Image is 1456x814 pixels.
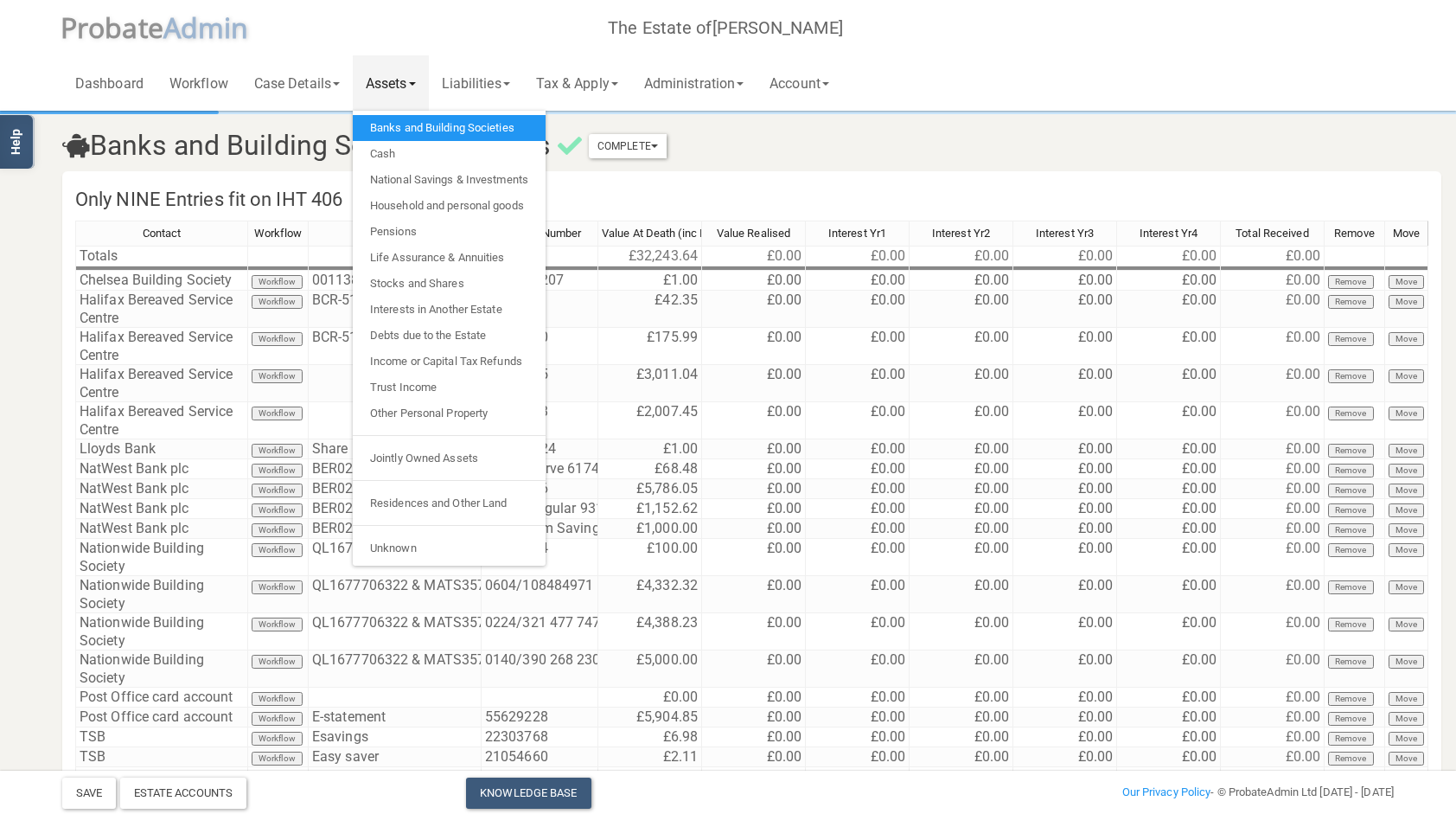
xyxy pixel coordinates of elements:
[702,613,806,651] td: £0.00
[1389,369,1424,383] button: Move
[252,618,303,631] button: Workflow
[252,712,303,726] button: Workflow
[598,613,702,651] td: £4,388.23
[1389,732,1424,746] button: Move
[181,9,248,46] span: dmin
[910,539,1013,576] td: £0.00
[353,141,546,167] a: Cash
[1221,613,1325,651] td: £0.00
[1393,227,1420,240] span: Move
[309,767,482,787] td: Current account
[1221,271,1325,291] td: £0.00
[309,291,482,328] td: BCR-517985
[910,767,1013,787] td: £0.00
[1221,688,1325,708] td: £0.00
[631,55,757,111] a: Administration
[61,9,163,46] span: P
[1389,692,1424,706] button: Move
[1328,692,1374,706] button: Remove
[353,271,546,297] a: Stocks and Shares
[806,365,910,402] td: £0.00
[598,767,702,787] td: -£750.32
[1389,618,1424,631] button: Move
[1117,613,1221,651] td: £0.00
[1334,227,1375,240] span: Remove
[702,708,806,727] td: £0.00
[482,651,598,688] td: 0140/390 268 230
[309,651,482,688] td: QL1677706322 & MATS3573734
[1117,767,1221,787] td: £0.00
[702,402,806,439] td: £0.00
[598,727,702,747] td: £6.98
[523,55,631,111] a: Tax & Apply
[1389,543,1424,557] button: Move
[598,459,702,479] td: £68.48
[1013,291,1117,328] td: £0.00
[598,747,702,767] td: £2.11
[1328,444,1374,458] button: Remove
[598,539,702,576] td: £100.00
[806,291,910,328] td: £0.00
[598,365,702,402] td: £3,011.04
[932,227,990,240] span: Interest Yr2
[75,767,248,787] td: TSB
[1013,328,1117,365] td: £0.00
[1221,539,1325,576] td: £0.00
[62,55,156,111] a: Dashboard
[702,246,806,266] td: £0.00
[598,499,702,519] td: £1,152.62
[806,328,910,365] td: £0.00
[62,778,116,809] button: Save
[482,708,598,727] td: 55629228
[1236,227,1308,240] span: Total Received
[353,193,546,219] a: Household and personal goods
[1328,369,1374,383] button: Remove
[806,519,910,539] td: £0.00
[1328,295,1374,309] button: Remove
[910,479,1013,499] td: £0.00
[252,580,303,594] button: Workflow
[1013,651,1117,688] td: £0.00
[252,523,303,537] button: Workflow
[252,692,303,706] button: Workflow
[75,246,248,266] td: Totals
[1117,271,1221,291] td: £0.00
[1389,655,1424,669] button: Move
[163,9,249,46] span: A
[806,271,910,291] td: £0.00
[702,459,806,479] td: £0.00
[77,9,163,46] span: robate
[75,539,248,576] td: Nationwide Building Society
[75,402,248,439] td: Halifax Bereaved Service Centre
[1122,785,1211,798] a: Our Privacy Policy
[1013,459,1117,479] td: £0.00
[806,576,910,613] td: £0.00
[806,613,910,651] td: £0.00
[702,727,806,747] td: £0.00
[252,407,303,420] button: Workflow
[1117,688,1221,708] td: £0.00
[598,439,702,459] td: £1.00
[75,519,248,539] td: NatWest Bank plc
[1117,365,1221,402] td: £0.00
[252,503,303,517] button: Workflow
[75,747,248,767] td: TSB
[1328,712,1374,726] button: Remove
[482,727,598,747] td: 22303768
[702,479,806,499] td: £0.00
[806,402,910,439] td: £0.00
[353,323,546,349] a: Debts due to the Estate
[309,439,482,459] td: Share portfolio
[910,291,1013,328] td: £0.00
[1221,439,1325,459] td: £0.00
[1328,464,1374,478] button: Remove
[1221,328,1325,365] td: £0.00
[598,651,702,688] td: £5,000.00
[806,767,910,787] td: £0.00
[353,375,546,401] a: Trust Income
[598,328,702,365] td: £175.99
[589,134,667,158] button: Complete
[1013,613,1117,651] td: £0.00
[806,747,910,767] td: £0.00
[252,732,303,746] button: Workflow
